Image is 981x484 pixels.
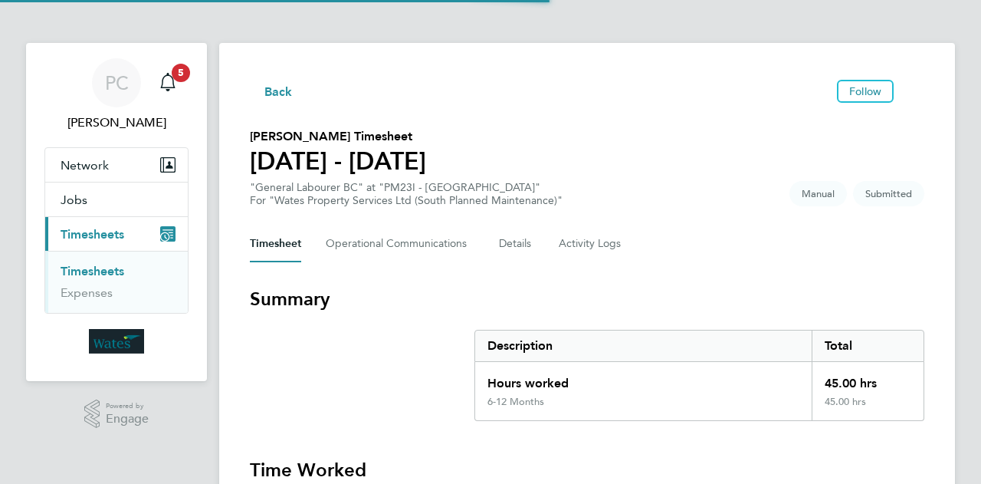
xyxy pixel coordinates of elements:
[61,285,113,300] a: Expenses
[106,413,149,426] span: Engage
[475,362,812,396] div: Hours worked
[487,396,544,408] div: 6-12 Months
[475,331,812,361] div: Description
[172,64,190,82] span: 5
[853,181,924,206] span: This timesheet is Submitted.
[559,226,623,262] button: Activity Logs
[153,58,183,107] a: 5
[326,226,474,262] button: Operational Communications
[44,329,189,354] a: Go to home page
[250,146,426,176] h1: [DATE] - [DATE]
[264,83,293,101] span: Back
[250,181,563,207] div: "General Labourer BC" at "PM23I - [GEOGRAPHIC_DATA]"
[849,84,881,98] span: Follow
[812,396,924,420] div: 45.00 hrs
[900,87,924,95] button: Timesheets Menu
[45,148,188,182] button: Network
[812,362,924,396] div: 45.00 hrs
[26,43,207,381] nav: Main navigation
[61,158,109,173] span: Network
[61,264,124,278] a: Timesheets
[250,81,293,100] button: Back
[250,194,563,207] div: For "Wates Property Services Ltd (South Planned Maintenance)"
[106,400,149,413] span: Powered by
[837,80,894,103] button: Follow
[250,287,924,311] h3: Summary
[105,73,129,93] span: PC
[812,331,924,361] div: Total
[61,193,87,207] span: Jobs
[45,217,188,251] button: Timesheets
[250,458,924,482] h3: Time Worked
[474,330,924,421] div: Summary
[45,183,188,216] button: Jobs
[45,251,188,313] div: Timesheets
[250,226,301,262] button: Timesheet
[44,114,189,132] span: Paul Constable
[499,226,534,262] button: Details
[61,227,124,242] span: Timesheets
[789,181,847,206] span: This timesheet was manually created.
[89,329,144,354] img: wates-logo-retina.png
[84,400,149,429] a: Powered byEngage
[250,127,426,146] h2: [PERSON_NAME] Timesheet
[44,58,189,132] a: PC[PERSON_NAME]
